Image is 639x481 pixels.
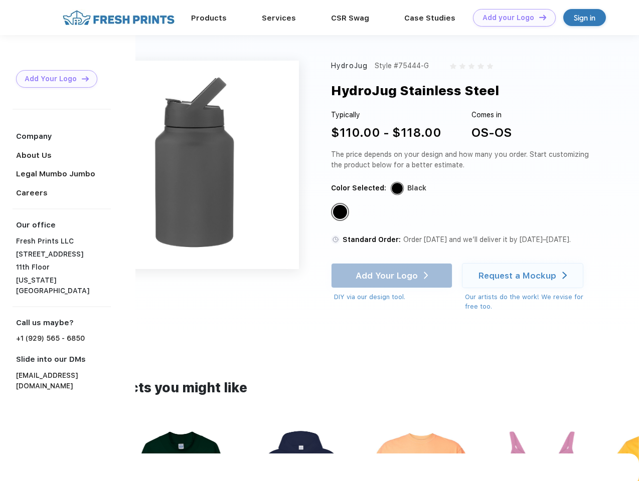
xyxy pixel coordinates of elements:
a: About Us [16,151,52,160]
div: HydroJug [331,61,368,71]
div: Black [333,205,347,219]
div: $110.00 - $118.00 [331,124,441,142]
div: OS-OS [471,124,512,142]
img: white arrow [562,272,567,279]
a: Careers [16,188,48,197]
div: [STREET_ADDRESS] [16,249,111,260]
div: HydroJug Stainless Steel [331,81,499,100]
a: Legal Mumbo Jumbo [16,169,95,178]
a: +1 (929) 565 - 6850 [16,333,85,344]
div: Our artists do the work! We revise for free too. [465,292,593,312]
img: gray_star.svg [477,63,484,69]
div: [US_STATE][GEOGRAPHIC_DATA] [16,275,111,296]
img: func=resize&h=640 [90,61,299,269]
img: gray_star.svg [487,63,493,69]
div: Our office [16,219,111,231]
div: Fresh Prints LLC [16,236,111,247]
img: standard order [331,235,340,244]
img: DT [539,15,546,20]
img: fo%20logo%202.webp [60,9,178,27]
div: Comes in [471,110,512,120]
div: Sign in [574,12,595,24]
span: Standard Order: [343,235,401,244]
div: Typically [331,110,441,120]
div: 11th Floor [16,262,111,273]
a: [EMAIL_ADDRESS][DOMAIN_NAME] [16,370,111,391]
div: Call us maybe? [16,317,111,329]
div: Add your Logo [483,14,534,22]
a: Sign in [563,9,606,26]
div: DIY via our design tool. [334,292,452,302]
img: DT [82,76,89,82]
span: Order [DATE] and we’ll deliver it by [DATE]–[DATE]. [403,235,571,244]
img: gray_star.svg [459,63,465,69]
img: gray_star.svg [450,63,456,69]
div: The price depends on your design and how many you order. Start customizing the product below for ... [331,149,593,170]
div: Request a Mockup [478,271,556,281]
img: gray_star.svg [468,63,474,69]
a: Products [191,14,227,23]
div: Black [407,183,426,193]
div: Style #75444-G [375,61,429,71]
div: Slide into our DMs [16,354,111,365]
div: Company [16,131,111,142]
div: Add Your Logo [25,75,77,83]
div: Color Selected: [331,183,386,193]
div: Other products you might like [49,378,590,398]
